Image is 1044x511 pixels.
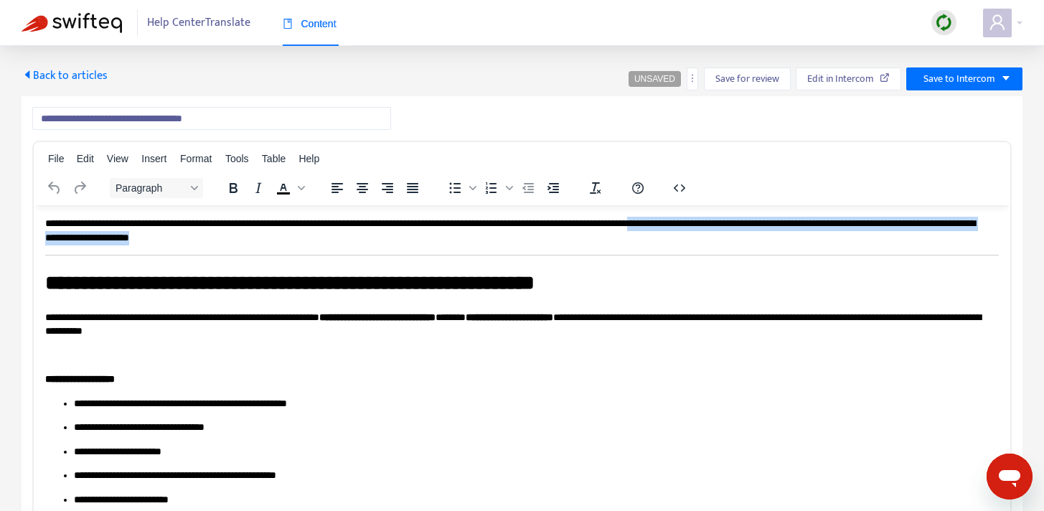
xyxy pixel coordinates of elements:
[221,178,245,198] button: Bold
[516,178,540,198] button: Decrease indent
[147,9,250,37] span: Help Center Translate
[443,178,479,198] div: Bullet list
[687,67,698,90] button: more
[283,19,293,29] span: book
[935,14,953,32] img: sync.dc5367851b00ba804db3.png
[923,71,995,87] span: Save to Intercom
[807,71,874,87] span: Edit in Intercom
[400,178,425,198] button: Justify
[989,14,1006,31] span: user
[283,18,337,29] span: Content
[906,67,1022,90] button: Save to Intercomcaret-down
[479,178,515,198] div: Numbered list
[987,454,1033,500] iframe: Button to launch messaging window
[246,178,271,198] button: Italic
[180,153,212,164] span: Format
[626,178,650,198] button: Help
[48,153,65,164] span: File
[22,66,108,85] span: Back to articles
[22,13,122,33] img: Swifteq
[262,153,286,164] span: Table
[796,67,901,90] button: Edit in Intercom
[634,74,675,84] span: UNSAVED
[110,178,203,198] button: Block Paragraph
[141,153,166,164] span: Insert
[583,178,608,198] button: Clear formatting
[42,178,67,198] button: Undo
[77,153,94,164] span: Edit
[541,178,565,198] button: Increase indent
[107,153,128,164] span: View
[22,69,33,80] span: caret-left
[704,67,791,90] button: Save for review
[1001,73,1011,83] span: caret-down
[225,153,249,164] span: Tools
[325,178,349,198] button: Align left
[715,71,779,87] span: Save for review
[687,73,697,83] span: more
[116,182,186,194] span: Paragraph
[67,178,92,198] button: Redo
[298,153,319,164] span: Help
[350,178,375,198] button: Align center
[375,178,400,198] button: Align right
[271,178,307,198] div: Text color Black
